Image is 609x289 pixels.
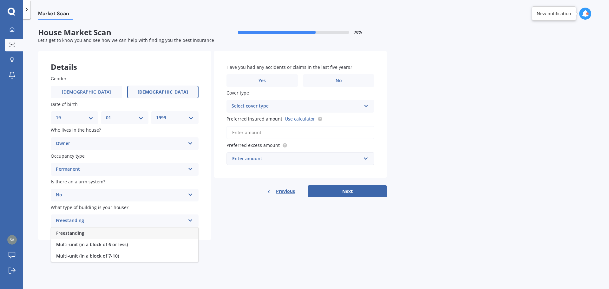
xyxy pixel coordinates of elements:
span: House Market Scan [38,28,213,37]
span: Preferred insured amount [226,116,282,122]
img: a6a718c4e0fad42493d7dbafdc3896f4 [7,235,17,245]
span: [DEMOGRAPHIC_DATA] [62,89,111,95]
span: Previous [276,187,295,196]
a: Use calculator [285,116,315,122]
span: Occupancy type [51,153,85,159]
span: Have you had any accidents or claims in the last five years? [226,64,352,70]
div: Enter amount [232,155,361,162]
span: Multi-unit (in a block of 7-10) [56,253,119,259]
input: Enter amount [226,126,374,139]
span: Yes [259,78,266,83]
span: Cover type [226,90,249,96]
div: Freestanding [56,217,185,225]
div: New notification [537,10,571,17]
span: Market Scan [38,10,73,19]
div: No [56,191,185,199]
div: Details [38,51,211,70]
span: No [336,78,342,83]
div: Owner [56,140,185,148]
span: Let's get to know you and see how we can help with finding you the best insurance [38,37,214,43]
span: Multi-unit (in a block of 6 or less) [56,241,128,247]
div: Permanent [56,166,185,173]
span: What type of building is your house? [51,204,128,210]
div: Select cover type [232,102,361,110]
span: Is there an alarm system? [51,179,105,185]
button: Next [308,185,387,197]
span: 70 % [354,30,362,35]
span: Date of birth [51,101,78,107]
span: Who lives in the house? [51,127,101,133]
span: Freestanding [56,230,84,236]
span: Preferred excess amount [226,142,280,148]
span: Gender [51,76,67,82]
span: [DEMOGRAPHIC_DATA] [138,89,188,95]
